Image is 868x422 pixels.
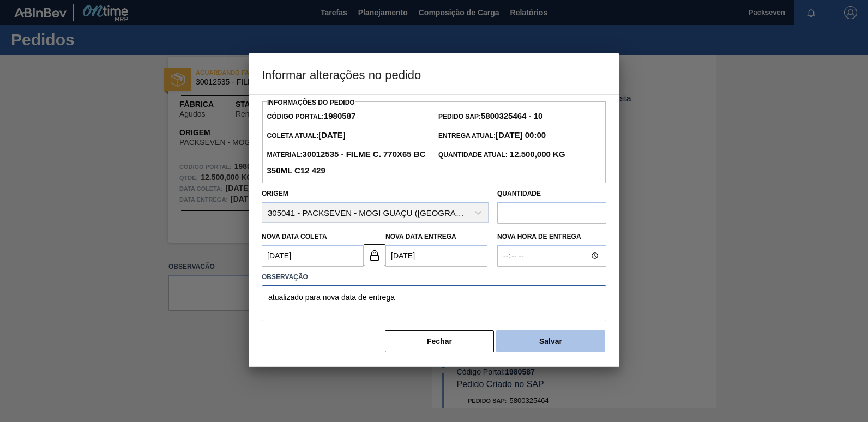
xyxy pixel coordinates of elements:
[368,249,381,262] img: locked
[364,244,385,266] button: locked
[249,53,619,95] h3: Informar alterações no pedido
[497,229,606,245] label: Nova Hora de Entrega
[318,130,346,140] strong: [DATE]
[324,111,355,120] strong: 1980587
[385,330,494,352] button: Fechar
[262,269,606,285] label: Observação
[267,149,425,175] strong: 30012535 - FILME C. 770X65 BC 350ML C12 429
[262,190,288,197] label: Origem
[385,245,487,267] input: dd/mm/yyyy
[267,132,345,140] span: Coleta Atual:
[267,113,355,120] span: Código Portal:
[497,190,541,197] label: Quantidade
[508,149,565,159] strong: 12.500,000 KG
[438,132,546,140] span: Entrega Atual:
[496,330,605,352] button: Salvar
[481,111,542,120] strong: 5800325464 - 10
[438,151,565,159] span: Quantidade Atual:
[438,113,542,120] span: Pedido SAP:
[262,245,364,267] input: dd/mm/yyyy
[267,99,355,106] label: Informações do Pedido
[496,130,546,140] strong: [DATE] 00:00
[267,151,425,175] span: Material:
[385,233,456,240] label: Nova Data Entrega
[262,233,327,240] label: Nova Data Coleta
[262,285,606,321] textarea: atualizado para nova data de entrega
